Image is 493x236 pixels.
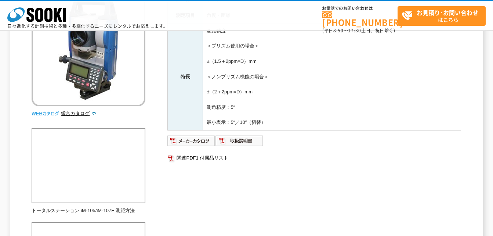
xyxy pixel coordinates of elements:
a: 総合カタログ [61,111,97,116]
a: 取扱説明書 [215,140,264,145]
span: 8:50 [333,27,344,34]
span: (平日 ～ 土日、祝日除く) [322,27,395,34]
p: 日々進化する計測技術と多種・多様化するニーズにレンタルでお応えします。 [7,24,168,28]
img: メーカーカタログ [167,135,215,147]
a: 関連PDF1 付属品リスト [167,153,461,163]
img: webカタログ [32,110,59,117]
th: 特長 [168,23,203,130]
p: トータルステーション iM-105/iM-107F 測距方法 [32,207,145,215]
td: 測距精度 ＜プリズム使用の場合＞ ±（1.5＋2ppm×D）mm ＜ノンプリズム機能の場合＞ ±（2＋2ppm×D）mm 測角精度：5″ 最小表示：5″／10″（切替） [203,23,461,130]
strong: お見積り･お問い合わせ [417,8,478,17]
a: メーカーカタログ [167,140,215,145]
span: お電話でのお問い合わせは [322,6,398,11]
span: 17:30 [348,27,361,34]
span: はこちら [402,7,485,25]
a: [PHONE_NUMBER] [322,11,398,26]
a: お見積り･お問い合わせはこちら [398,6,486,26]
img: 取扱説明書 [215,135,264,147]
